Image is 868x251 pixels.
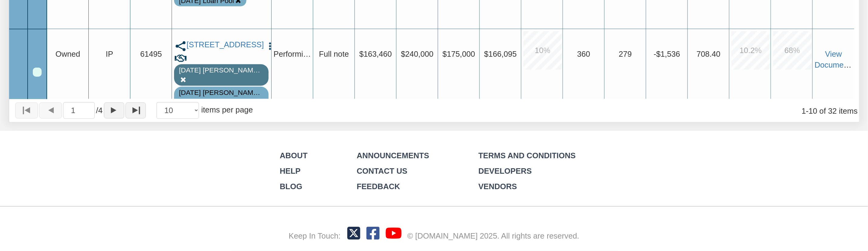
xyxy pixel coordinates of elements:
[484,50,517,58] span: $166,095
[280,151,307,160] a: About
[479,182,517,191] a: Vendors
[175,40,187,52] img: share.svg
[815,50,854,69] a: View Documents
[773,31,812,70] div: 68.0
[732,31,770,70] div: 10.2
[125,102,146,118] button: Page to last
[104,102,124,118] button: Page forward
[359,50,392,58] span: $163,460
[274,50,312,58] span: Performing
[96,105,102,116] span: 4
[289,230,341,242] div: Keep In Touch:
[179,65,263,75] div: Note labeled as 8-21-25 Mixon 001 T1
[33,68,42,76] div: Row 2, Row Selection Checkbox
[39,102,62,118] button: Page back
[357,167,407,175] a: Contact Us
[654,50,680,58] span: -$1,536
[179,88,263,98] div: Note is contained in the pool 8-21-25 Mixon 001 T1
[697,50,721,58] span: 708.40
[806,107,809,115] abbr: through
[201,105,253,114] span: items per page
[479,167,532,175] a: Developers
[63,102,95,119] input: Selected page
[265,42,275,51] img: cell-menu.png
[479,151,576,160] a: Terms and Conditions
[357,182,400,191] a: Feedback
[280,182,302,191] a: Blog
[802,107,858,115] span: 1 10 of 32 items
[407,230,579,242] div: © [DOMAIN_NAME] 2025. All rights are reserved.
[187,40,262,49] a: 7118 Heron, Houston, TX, 77087
[280,167,301,175] a: Help
[56,50,80,58] span: Owned
[175,54,187,63] img: deal_progress.svg
[523,31,562,70] div: 10.0
[577,50,590,58] span: 360
[140,50,162,58] span: 61495
[319,50,349,58] span: Full note
[265,40,275,51] button: Press to open the note menu
[96,106,98,115] abbr: of
[443,50,475,58] span: $175,000
[357,151,429,160] a: Announcements
[619,50,632,58] span: 279
[401,50,434,58] span: $240,000
[106,50,113,58] span: IP
[15,102,38,118] button: Page to first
